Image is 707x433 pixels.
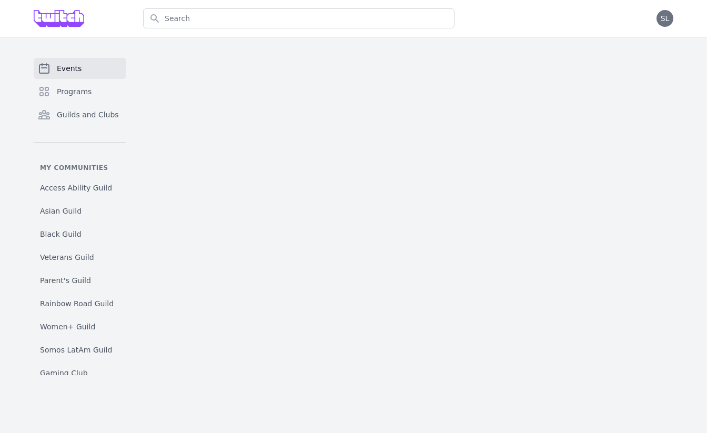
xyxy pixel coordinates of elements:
[40,206,82,216] span: Asian Guild
[34,225,126,244] a: Black Guild
[40,321,95,332] span: Women+ Guild
[40,368,88,378] span: Gaming Club
[656,10,673,27] button: SL
[34,58,126,79] a: Events
[34,104,126,125] a: Guilds and Clubs
[34,58,126,375] nav: Sidebar
[34,364,126,382] a: Gaming Club
[57,109,119,120] span: Guilds and Clubs
[40,183,112,193] span: Access Ability Guild
[34,317,126,336] a: Women+ Guild
[40,298,114,309] span: Rainbow Road Guild
[34,248,126,267] a: Veterans Guild
[34,10,84,27] img: Grove
[143,8,454,28] input: Search
[40,229,82,239] span: Black Guild
[40,275,91,286] span: Parent's Guild
[34,164,126,172] p: My communities
[34,81,126,102] a: Programs
[34,178,126,197] a: Access Ability Guild
[57,63,82,74] span: Events
[57,86,92,97] span: Programs
[34,271,126,290] a: Parent's Guild
[661,15,670,22] span: SL
[34,340,126,359] a: Somos LatAm Guild
[34,202,126,220] a: Asian Guild
[40,252,94,263] span: Veterans Guild
[34,294,126,313] a: Rainbow Road Guild
[40,345,112,355] span: Somos LatAm Guild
